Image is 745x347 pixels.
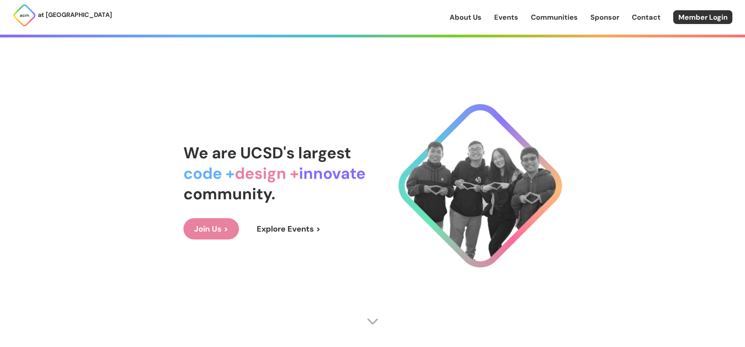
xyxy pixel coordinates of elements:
[494,12,518,22] a: Events
[183,218,239,239] a: Join Us >
[299,163,366,184] span: innovate
[183,184,275,204] span: community.
[367,315,379,327] img: Scroll Arrow
[590,12,619,22] a: Sponsor
[450,12,482,22] a: About Us
[398,104,562,267] img: Cool Logo
[632,12,661,22] a: Contact
[673,10,732,24] a: Member Login
[183,143,351,163] span: We are UCSD's largest
[183,163,235,184] span: code +
[13,4,36,27] img: ACM Logo
[246,218,331,239] a: Explore Events >
[38,10,112,20] p: at [GEOGRAPHIC_DATA]
[235,163,299,184] span: design +
[13,4,112,27] a: at [GEOGRAPHIC_DATA]
[531,12,578,22] a: Communities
